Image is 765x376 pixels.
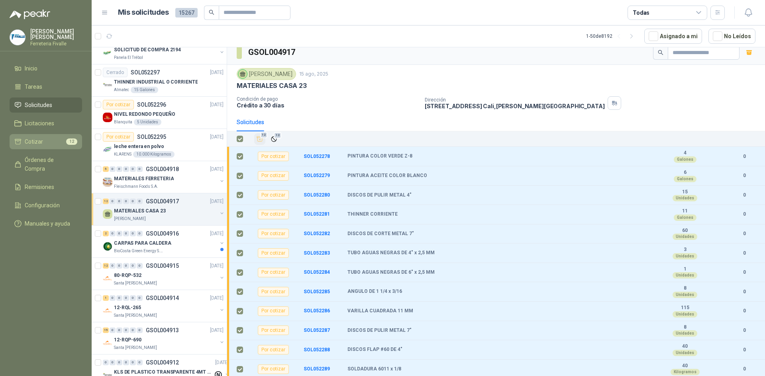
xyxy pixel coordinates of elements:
h3: GSOL004917 [248,46,296,58]
div: Por cotizar [258,325,289,335]
div: 2 [103,231,109,236]
div: 0 [130,231,136,236]
a: Inicio [10,61,82,76]
div: 0 [123,327,129,333]
span: Licitaciones [25,119,54,128]
img: Company Logo [103,80,112,90]
span: 15267 [175,8,198,18]
b: 0 [733,307,755,315]
p: [PERSON_NAME] [114,216,146,222]
div: Por cotizar [258,287,289,296]
button: Asignado a mi [644,29,702,44]
p: MATERIALES CASA 23 [114,207,166,215]
div: Unidades [673,330,697,337]
p: [PERSON_NAME] [PERSON_NAME] [30,29,82,40]
a: SOL052286 [304,308,330,314]
b: 0 [733,288,755,296]
b: 0 [733,346,755,354]
a: Cotizar12 [10,134,82,149]
p: [DATE] [210,133,224,141]
div: 0 [123,263,129,269]
div: 0 [116,263,122,269]
p: [STREET_ADDRESS] Cali , [PERSON_NAME][GEOGRAPHIC_DATA] [425,103,605,109]
p: CARPAS PARA CALDERA [114,240,171,247]
a: Configuración [10,198,82,213]
p: Santa [PERSON_NAME] [114,280,157,286]
div: 0 [110,327,116,333]
a: SOL052284 [304,269,330,275]
img: Company Logo [103,113,112,122]
b: DISCOS DE PULIR METAL 7" [347,327,412,334]
p: Blanquita [114,119,132,125]
a: SOL052288 [304,347,330,353]
p: [DATE] [215,359,229,366]
div: Por cotizar [258,248,289,258]
div: Solicitudes [237,118,264,127]
a: Por cotizarSOL052296[DATE] Company LogoNIVEL REDONDO PEQUEÑOBlanquita5 Unidades [92,97,227,129]
span: 12 [260,132,268,138]
div: 0 [116,360,122,365]
a: SOL052280 [304,192,330,198]
div: Por cotizar [258,171,289,181]
a: SOL052281 [304,211,330,217]
p: THINNER INDUSTRIAL O CORRIENTE [114,78,198,86]
a: CerradoSOL052297[DATE] Company LogoTHINNER INDUSTRIAL O CORRIENTEAlmatec15 Galones [92,64,227,97]
div: [PERSON_NAME] [237,68,296,80]
p: Condición de pago [237,96,418,102]
b: PINTURA COLOR VERDE Z-8 [347,153,412,160]
p: Almatec [114,87,129,93]
div: Kilogramos [671,369,700,375]
a: SOL052283 [304,250,330,256]
a: SOL052278 [304,154,330,159]
span: Solicitudes [25,101,52,109]
p: GSOL004912 [146,360,179,365]
p: [DATE] [210,262,224,270]
b: 4 [657,150,712,156]
b: TUBO AGUAS NEGRAS DE 6" x 2,5 MM [347,269,435,276]
div: Por cotizar [258,152,289,161]
div: Por cotizar [258,364,289,374]
b: VARILLA CUADRADA 11 MM [347,308,413,314]
b: SOLDADURA 6011 x 1/8 [347,366,401,372]
b: 40 [657,343,712,350]
div: Galones [674,214,696,221]
div: 0 [123,295,129,301]
p: GSOL004917 [146,199,179,204]
b: 8 [657,285,712,292]
div: 0 [116,327,122,333]
b: 0 [733,210,755,218]
img: Logo peakr [10,10,50,19]
p: Ferreteria Fivalle [30,41,82,46]
div: 0 [130,166,136,172]
div: Por cotizar [103,132,134,142]
p: SOL052295 [137,134,166,140]
b: 8 [657,324,712,331]
a: SOL052287 [304,327,330,333]
p: [DATE] [210,166,224,173]
div: 0 [130,295,136,301]
p: leche entera en polvo [114,143,164,150]
div: Por cotizar [258,190,289,200]
p: Crédito a 30 días [237,102,418,109]
b: 0 [733,191,755,199]
a: SOL052289 [304,366,330,372]
div: Unidades [673,292,697,298]
div: Unidades [673,311,697,318]
div: 0 [110,199,116,204]
img: Company Logo [103,306,112,316]
a: 2 0 0 0 0 0 GSOL004916[DATE] Company LogoCARPAS PARA CALDERABioCosta Green Energy S.A.S [103,229,225,254]
img: Company Logo [10,30,25,45]
p: 80-RQP-532 [114,272,141,279]
a: Manuales y ayuda [10,216,82,231]
img: Company Logo [103,274,112,283]
a: 22 0 0 0 0 0 GSOL004919[DATE] Company LogoSOLICITUD DE COMPRA 2194Panela El Trébol [103,35,225,61]
div: 0 [123,231,129,236]
div: 19 [103,327,109,333]
a: 5 0 0 0 0 0 GSOL004918[DATE] Company LogoMATERIALES FERRETERIAFleischmann Foods S.A. [103,164,225,190]
div: Galones [674,176,696,182]
div: Por cotizar [258,268,289,277]
div: 0 [116,166,122,172]
span: Manuales y ayuda [25,219,70,228]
